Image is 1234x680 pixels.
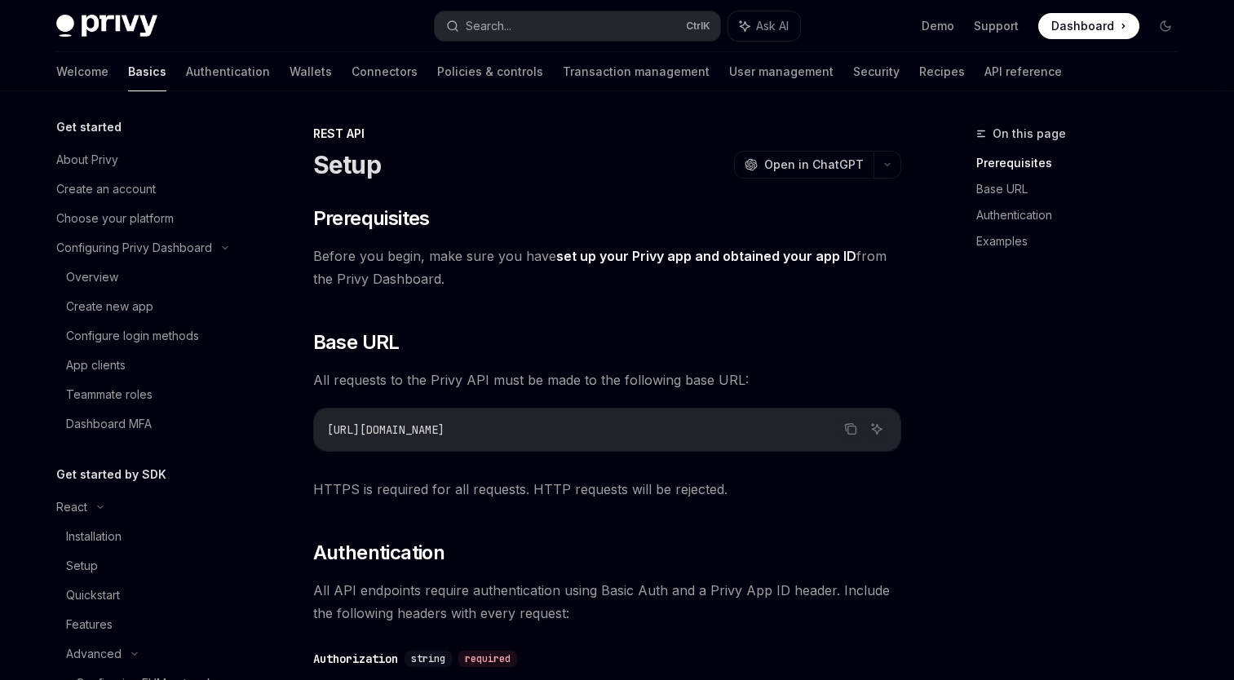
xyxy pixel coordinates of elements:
[556,248,856,265] a: set up your Privy app and obtained your app ID
[327,422,445,437] span: [URL][DOMAIN_NAME]
[66,585,120,605] div: Quickstart
[43,321,252,351] a: Configure login methods
[313,369,901,391] span: All requests to the Privy API must be made to the following base URL:
[686,20,710,33] span: Ctrl K
[728,11,800,41] button: Ask AI
[922,18,954,34] a: Demo
[993,124,1066,144] span: On this page
[43,351,252,380] a: App clients
[66,355,126,375] div: App clients
[435,11,720,41] button: Search...CtrlK
[984,52,1062,91] a: API reference
[66,326,199,346] div: Configure login methods
[974,18,1019,34] a: Support
[66,527,122,546] div: Installation
[66,556,98,576] div: Setup
[56,497,87,517] div: React
[186,52,270,91] a: Authentication
[43,174,252,204] a: Create an account
[56,209,174,228] div: Choose your platform
[437,52,543,91] a: Policies & controls
[840,418,861,439] button: Copy the contents from the code block
[313,579,901,625] span: All API endpoints require authentication using Basic Auth and a Privy App ID header. Include the ...
[56,179,156,199] div: Create an account
[56,15,157,38] img: dark logo
[734,151,874,179] button: Open in ChatGPT
[66,615,113,634] div: Features
[43,263,252,292] a: Overview
[976,228,1192,254] a: Examples
[43,551,252,581] a: Setup
[866,418,887,439] button: Ask AI
[352,52,418,91] a: Connectors
[853,52,900,91] a: Security
[128,52,166,91] a: Basics
[313,126,901,142] div: REST API
[1051,18,1114,34] span: Dashboard
[313,651,398,667] div: Authorization
[764,157,864,173] span: Open in ChatGPT
[313,540,445,566] span: Authentication
[1152,13,1179,39] button: Toggle dark mode
[976,202,1192,228] a: Authentication
[43,522,252,551] a: Installation
[56,238,212,258] div: Configuring Privy Dashboard
[66,644,122,664] div: Advanced
[411,652,445,665] span: string
[43,204,252,233] a: Choose your platform
[919,52,965,91] a: Recipes
[66,385,153,404] div: Teammate roles
[43,610,252,639] a: Features
[458,651,517,667] div: required
[66,414,152,434] div: Dashboard MFA
[729,52,834,91] a: User management
[56,150,118,170] div: About Privy
[43,409,252,439] a: Dashboard MFA
[56,465,166,484] h5: Get started by SDK
[313,245,901,290] span: Before you begin, make sure you have from the Privy Dashboard.
[756,18,789,34] span: Ask AI
[66,267,118,287] div: Overview
[43,380,252,409] a: Teammate roles
[563,52,710,91] a: Transaction management
[56,52,108,91] a: Welcome
[313,329,400,355] span: Base URL
[43,581,252,610] a: Quickstart
[56,117,122,137] h5: Get started
[43,145,252,174] a: About Privy
[66,297,153,316] div: Create new app
[43,292,252,321] a: Create new app
[313,150,381,179] h1: Setup
[313,205,430,232] span: Prerequisites
[976,176,1192,202] a: Base URL
[466,16,511,36] div: Search...
[976,150,1192,176] a: Prerequisites
[1038,13,1139,39] a: Dashboard
[290,52,332,91] a: Wallets
[313,478,901,501] span: HTTPS is required for all requests. HTTP requests will be rejected.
